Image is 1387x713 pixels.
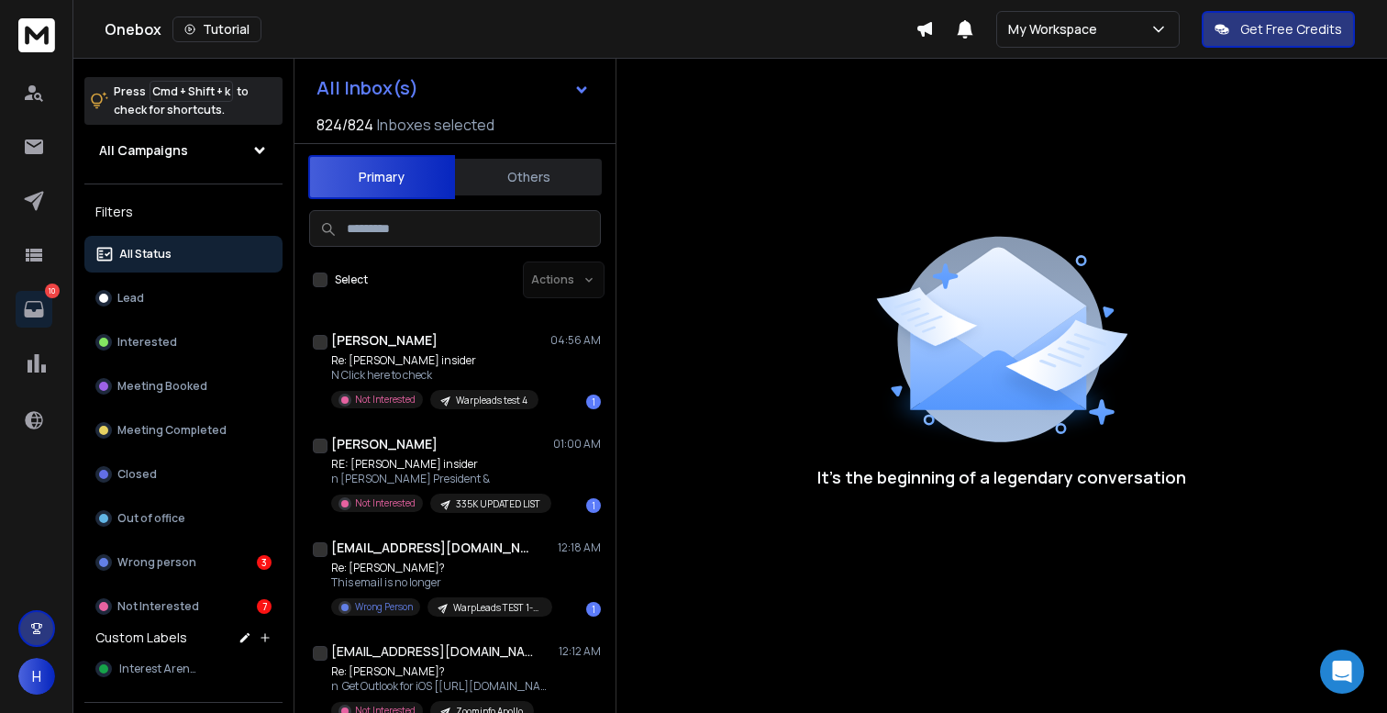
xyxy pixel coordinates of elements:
[117,511,185,526] p: Out of office
[331,575,551,590] p: This email is no longer
[331,472,551,486] p: n [PERSON_NAME] President &
[586,602,601,617] div: 1
[16,291,52,328] a: 10
[84,412,283,449] button: Meeting Completed
[117,555,196,570] p: Wrong person
[150,81,233,102] span: Cmd + Shift + k
[316,114,373,136] span: 824 / 824
[84,651,283,687] button: Interest Arena
[18,658,55,695] button: H
[331,642,533,661] h1: [EMAIL_ADDRESS][DOMAIN_NAME]
[105,17,915,42] div: Onebox
[84,324,283,361] button: Interested
[84,199,283,225] h3: Filters
[331,331,438,350] h1: [PERSON_NAME]
[331,539,533,557] h1: [EMAIL_ADDRESS][DOMAIN_NAME]
[456,394,527,407] p: Warpleads test 4
[117,467,157,482] p: Closed
[84,368,283,405] button: Meeting Booked
[355,393,416,407] p: Not Interested
[377,114,494,136] h3: Inboxes selected
[119,662,197,676] span: Interest Arena
[117,291,144,306] p: Lead
[355,496,416,510] p: Not Interested
[308,155,455,199] button: Primary
[117,379,207,394] p: Meeting Booked
[84,544,283,581] button: Wrong person3
[331,457,551,472] p: RE: [PERSON_NAME] insider
[355,600,413,614] p: Wrong Person
[456,497,540,511] p: 335K UPDATED LIST
[455,157,602,197] button: Others
[316,79,418,97] h1: All Inbox(s)
[84,132,283,169] button: All Campaigns
[1202,11,1355,48] button: Get Free Credits
[335,273,368,287] label: Select
[99,141,188,160] h1: All Campaigns
[550,333,601,348] p: 04:56 AM
[558,540,601,555] p: 12:18 AM
[331,664,551,679] p: Re: [PERSON_NAME]?
[117,423,227,438] p: Meeting Completed
[117,335,177,350] p: Interested
[331,679,551,694] p: n Get Outlook for iOS [[URL][DOMAIN_NAME]] ------------------------------------------------------...
[1320,650,1364,694] div: Open Intercom Messenger
[84,500,283,537] button: Out of office
[302,70,605,106] button: All Inbox(s)
[586,498,601,513] div: 1
[331,561,551,575] p: Re: [PERSON_NAME]?
[257,555,272,570] div: 3
[172,17,261,42] button: Tutorial
[117,599,199,614] p: Not Interested
[1008,20,1104,39] p: My Workspace
[84,588,283,625] button: Not Interested7
[84,456,283,493] button: Closed
[119,247,172,262] p: All Status
[257,599,272,614] div: 7
[331,435,438,453] h1: [PERSON_NAME]
[331,353,538,368] p: Re: [PERSON_NAME] insider
[45,284,60,298] p: 10
[453,601,541,615] p: WarpLeads TEST 1-10 EMPLOYEE
[817,464,1186,490] p: It’s the beginning of a legendary conversation
[553,437,601,451] p: 01:00 AM
[114,83,249,119] p: Press to check for shortcuts.
[84,236,283,273] button: All Status
[586,395,601,409] div: 1
[95,629,187,647] h3: Custom Labels
[84,280,283,317] button: Lead
[1240,20,1342,39] p: Get Free Credits
[331,368,538,383] p: N Click here to check
[559,644,601,659] p: 12:12 AM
